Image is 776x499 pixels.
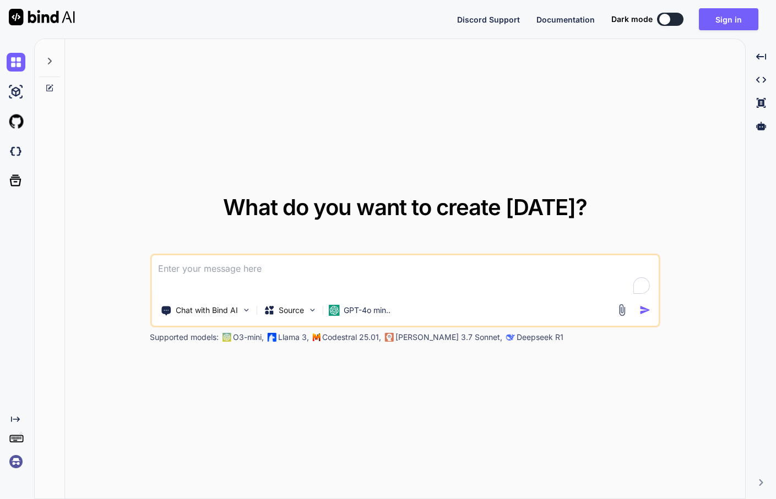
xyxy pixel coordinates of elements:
[222,333,231,342] img: GPT-4
[457,15,520,24] span: Discord Support
[7,83,25,101] img: ai-studio
[150,332,219,343] p: Supported models:
[322,332,381,343] p: Codestral 25.01,
[517,332,563,343] p: Deepseek R1
[223,194,587,221] span: What do you want to create [DATE]?
[278,332,309,343] p: Llama 3,
[7,112,25,131] img: githubLight
[176,305,238,316] p: Chat with Bind AI
[7,142,25,161] img: darkCloudIdeIcon
[457,14,520,25] button: Discord Support
[267,333,276,342] img: Llama2
[384,333,393,342] img: claude
[241,305,251,315] img: Pick Tools
[9,9,75,25] img: Bind AI
[7,53,25,72] img: chat
[344,305,390,316] p: GPT-4o min..
[616,304,628,316] img: attachment
[312,333,320,341] img: Mistral-AI
[279,305,304,316] p: Source
[7,452,25,471] img: signin
[536,14,595,25] button: Documentation
[536,15,595,24] span: Documentation
[233,332,264,343] p: O3-mini,
[395,332,502,343] p: [PERSON_NAME] 3.7 Sonnet,
[611,14,653,25] span: Dark mode
[639,304,651,316] img: icon
[506,333,514,342] img: claude
[328,305,339,316] img: GPT-4o mini
[151,255,658,296] textarea: To enrich screen reader interactions, please activate Accessibility in Grammarly extension settings
[699,8,758,30] button: Sign in
[307,305,317,315] img: Pick Models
